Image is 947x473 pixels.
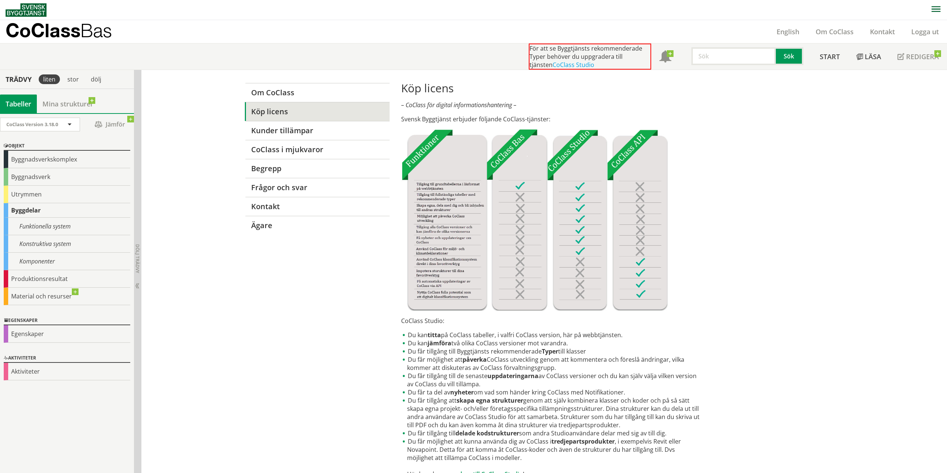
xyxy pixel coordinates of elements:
[820,52,840,61] span: Start
[691,47,776,65] input: Sök
[542,347,558,355] strong: Typer
[455,429,519,437] strong: delade kodstrukturer
[6,20,128,43] a: CoClassBas
[245,140,390,159] a: CoClass i mjukvaror
[37,95,99,113] a: Mina strukturer
[659,51,671,63] span: Notifikationer
[450,388,474,396] strong: nyheter
[134,244,141,273] span: Dölj trädvy
[401,101,516,109] em: – CoClass för digital informationshantering –
[6,3,47,17] img: Svensk Byggtjänst
[4,253,130,270] div: Komponenter
[245,121,390,140] a: Kunder tillämpar
[862,27,903,36] a: Kontakt
[551,437,615,445] strong: tredjepartsprodukter
[4,203,130,218] div: Byggdelar
[4,218,130,235] div: Funktionella system
[87,118,132,131] span: Jämför
[401,82,702,95] h1: Köp licens
[428,339,451,347] strong: jämföra
[6,26,112,35] p: CoClass
[807,27,862,36] a: Om CoClass
[245,159,390,178] a: Begrepp
[4,363,130,380] div: Aktiviteter
[776,47,803,65] button: Sök
[4,354,130,363] div: Aktiviteter
[401,317,702,325] p: CoClass Studio:
[1,75,36,83] div: Trädvy
[401,115,702,123] p: Svensk Byggtjänst erbjuder följande CoClass-tjänster:
[848,44,889,70] a: Läsa
[487,372,538,380] strong: uppdateringarna
[4,151,130,168] div: Byggnadsverkskomplex
[428,331,441,339] strong: titta
[63,74,83,84] div: stor
[553,61,594,69] a: CoClass Studio
[457,396,523,405] strong: skapa egna strukturer
[401,129,668,311] img: Tjnster-Tabell_CoClassBas-Studio-API2022-12-22.jpg
[401,388,702,396] li: Du får ta del av om vad som händer kring CoClass med Notifikationer.
[401,396,702,429] li: Du får tillgång att genom att själv kombinera klasser och koder och på så sätt skapa egna projekt...
[4,316,130,325] div: Egenskaper
[401,347,702,355] li: Du får tillgång till Byggtjänsts rekommenderade till klasser
[86,74,106,84] div: dölj
[4,270,130,288] div: Produktionsresultat
[4,325,130,343] div: Egenskaper
[245,178,390,197] a: Frågor och svar
[401,372,702,388] li: Du får tillgång till de senaste av CoClass versioner och du kan själv välja vilken version av CoC...
[6,121,58,128] span: CoClass Version 3.18.0
[812,44,848,70] a: Start
[401,331,702,339] li: Du kan på CoClass tabeller, i valfri CoClass version, här på webbtjänsten.
[401,339,702,347] li: Du kan två olika CoClass versioner mot varandra.
[865,52,881,61] span: Läsa
[39,74,60,84] div: liten
[4,142,130,151] div: Objekt
[4,235,130,253] div: Konstruktiva system
[4,186,130,203] div: Utrymmen
[245,102,390,121] a: Köp licens
[245,197,390,216] a: Kontakt
[889,44,947,70] a: Redigera
[4,288,130,305] div: Material och resurser
[80,19,112,41] span: Bas
[768,27,807,36] a: English
[245,83,390,102] a: Om CoClass
[4,168,130,186] div: Byggnadsverk
[906,52,939,61] span: Redigera
[529,44,651,70] div: För att se Byggtjänsts rekommenderade Typer behöver du uppgradera till tjänsten
[463,355,487,364] strong: påverka
[401,429,702,437] li: Du får tillgång till som andra Studioanvändare delar med sig av till dig.
[903,27,947,36] a: Logga ut
[401,355,702,372] li: Du får möjlighet att CoClass utveckling genom att kommentera och föreslå ändringar, vilka kommer ...
[245,216,390,235] a: Ägare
